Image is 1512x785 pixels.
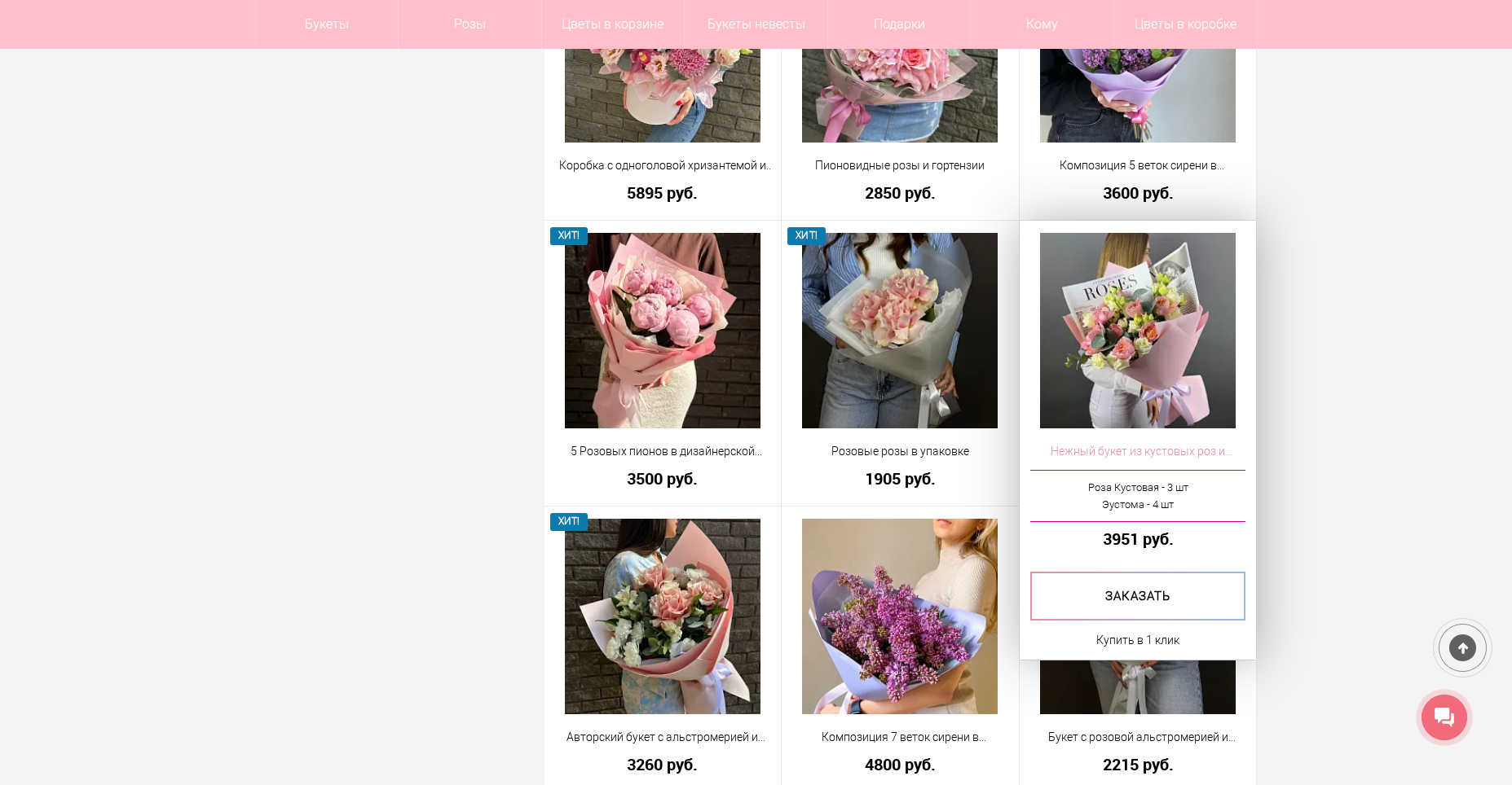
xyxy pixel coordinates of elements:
a: Авторский букет с альстромерией и розами [555,729,771,746]
a: 1905 руб. [792,470,1008,487]
a: Букет с розовой альстромерией и кустовой хризантемой [1030,729,1246,746]
a: Роза Кустовая - 3 штЭустома - 4 шт [1030,470,1246,522]
a: 2215 руб. [1030,756,1246,773]
a: Композиция 7 веток сирени в дизайнерской упаковке [792,729,1008,746]
a: 3951 руб. [1030,530,1246,547]
img: Нежный букет из кустовых роз и эустомы в упаковке [1040,233,1236,428]
a: 3260 руб. [555,756,771,773]
a: Нежный букет из кустовых роз и эустомы в упаковке [1030,443,1246,460]
img: Композиция 7 веток сирени в дизайнерской упаковке [802,519,998,714]
img: Розовые розы в упаковке [802,233,998,428]
a: Коробка с одноголовой хризантемой и орхидеями [555,157,771,174]
a: 3500 руб. [555,470,771,487]
a: 3600 руб. [1030,184,1246,201]
a: Пионовидные розы и гортензии [792,157,1008,174]
span: ХИТ! [550,513,588,530]
a: 5 Розовых пионов в дизайнерской упаковке [555,443,771,460]
span: ХИТ! [787,227,826,244]
img: Авторский букет с альстромерией и розами [565,519,760,714]
img: 5 Розовых пионов в дизайнерской упаковке [565,233,760,428]
a: Розовые розы в упаковке [792,443,1008,460]
a: 4800 руб. [792,756,1008,773]
span: ХИТ! [550,227,588,244]
a: 2850 руб. [792,184,1008,201]
a: Композиция 5 веток сирени в дизайнерской упаковке [1030,157,1246,174]
a: 5895 руб. [555,184,771,201]
a: Купить в 1 клик [1096,630,1179,650]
